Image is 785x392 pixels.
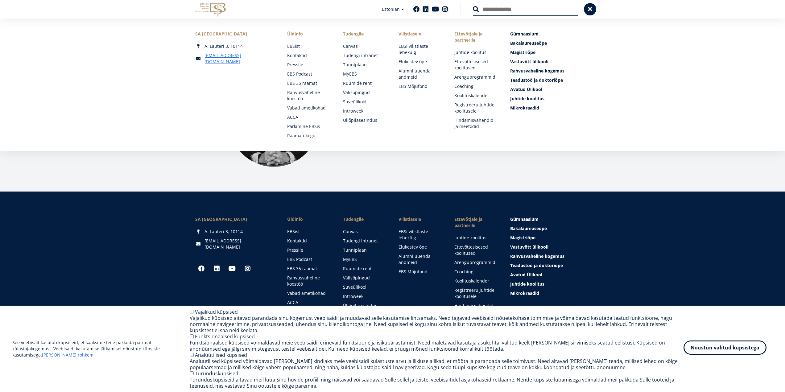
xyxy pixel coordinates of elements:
div: Turundusküpsiseid aitavad meil luua Sinu huvide profiili ning näitavad või saadavad Sulle sellel ... [190,377,684,389]
a: Rahvusvaheline koostöö [287,275,331,287]
a: Üliõpilasesindus [343,117,386,123]
a: Instagram [242,262,254,275]
span: Üldinfo [287,31,331,37]
a: Youtube [432,6,439,12]
div: SA [GEOGRAPHIC_DATA] [195,31,275,37]
a: Elukestev õpe [399,59,442,65]
a: Tudengile [343,216,386,222]
a: Rahvusvaheline kogemus [510,253,590,259]
a: Linkedin [211,262,223,275]
span: Avatud Ülikool [510,272,542,278]
a: Üliõpilasesindus [343,303,386,309]
a: Instagram [442,6,448,12]
a: Tunniplaan [343,62,386,68]
div: Analüütilised küpsised võimaldavad [PERSON_NAME] kindlaks meie veebisaidi külastuste arvu ja liik... [190,358,684,370]
span: Vilistlasele [399,31,442,37]
a: Vabad ametikohad [287,105,331,111]
a: Facebook [413,6,419,12]
a: Vabad ametikohad [287,290,331,296]
a: Vastuvõtt ülikooli [510,59,590,65]
a: Välisõpingud [343,89,386,96]
a: EBS 35 raamat [287,266,331,272]
a: Koolituskalender [454,278,498,284]
button: Nõustun valitud küpsistega [684,340,766,355]
span: Juhtide koolitus [510,96,544,101]
span: Gümnaasium [510,31,539,37]
a: Kontaktid [287,52,331,59]
a: Gümnaasium [510,31,590,37]
label: Analüütilised küpsised [195,352,247,358]
a: Rahvusvaheline kogemus [510,68,590,74]
a: Koolituskalender [454,93,498,99]
a: Registreeru juhtide koolitusele [454,287,498,299]
a: Pressile [287,62,331,68]
a: Linkedin [423,6,429,12]
a: Teadustöö ja doktoriõpe [510,77,590,83]
a: Introweek [343,293,386,299]
a: Introweek [343,108,386,114]
span: Teadustöö ja doktoriõpe [510,77,563,83]
a: Suveülikool [343,99,386,105]
a: Mikrokraadid [510,290,590,296]
a: Arenguprogrammid [454,259,498,266]
a: Vastuvõtt ülikooli [510,244,590,250]
a: Avatud Ülikool [510,272,590,278]
a: Ruumide rent [343,266,386,272]
a: Alumni uuenda andmeid [399,253,442,266]
span: Ettevõtjale ja partnerile [454,216,498,229]
span: Mikrokraadid [510,105,539,111]
a: Pressile [287,247,331,253]
a: Ruumide rent [343,80,386,86]
a: Suveülikool [343,284,386,290]
a: Youtube [226,262,238,275]
span: Bakalaureuseõpe [510,40,547,46]
a: Tunniplaan [343,247,386,253]
a: Avatud Ülikool [510,86,590,93]
a: Alumni uuenda andmeid [399,68,442,80]
a: [EMAIL_ADDRESS][DOMAIN_NAME] [205,238,275,250]
a: Parkimine EBSis [287,123,331,130]
span: Vastuvõtt ülikooli [510,244,548,250]
span: Magistriõpe [510,49,535,55]
span: Magistriõpe [510,235,535,241]
a: Hindamisvahendid ja meetodid [454,117,498,130]
a: EBSi vilistlaste lehekülg [399,43,442,56]
span: Rahvusvaheline kogemus [510,253,564,259]
div: Funktsionaalsed küpsised võimaldavad meie veebisaidil erinevaid funktsioone ja isikupärastamist. ... [190,340,684,352]
a: EBS Mõjufond [399,83,442,89]
a: Gümnaasium [510,216,590,222]
a: Bakalaureuseõpe [510,40,590,46]
a: Välisõpingud [343,275,386,281]
span: Gümnaasium [510,216,539,222]
a: MyEBS [343,71,386,77]
span: Rahvusvaheline kogemus [510,68,564,74]
a: Tudengi intranet [343,238,386,244]
a: EBSi vilistlaste lehekülg [399,229,442,241]
a: Teadustöö ja doktoriõpe [510,262,590,269]
a: MyEBS [343,256,386,262]
div: A. Lauteri 3, 10114 [195,43,275,49]
span: Teadustöö ja doktoriõpe [510,262,563,268]
label: Turundusküpsised [195,370,238,377]
div: Vajalikud küpsised aitavad parandada sinu kogemust veebisaidil ja muudavad selle kasutamise lihts... [190,315,684,333]
a: Mikrokraadid [510,105,590,111]
a: EBS Podcast [287,71,331,77]
a: Rahvusvaheline koostöö [287,89,331,102]
span: Avatud Ülikool [510,86,542,92]
a: Coaching [454,83,498,89]
span: Mikrokraadid [510,290,539,296]
a: ACCA [287,114,331,120]
a: [PERSON_NAME] rohkem [42,352,93,358]
a: Tudengi intranet [343,52,386,59]
span: Vastuvõtt ülikooli [510,59,548,64]
a: Kontaktid [287,238,331,244]
a: Facebook [195,262,208,275]
a: [EMAIL_ADDRESS][DOMAIN_NAME] [205,52,275,65]
a: ACCA [287,299,331,306]
a: Coaching [454,269,498,275]
a: EBS Podcast [287,256,331,262]
div: SA [GEOGRAPHIC_DATA] [195,216,275,222]
span: Juhtide koolitus [510,281,544,287]
a: EBSist [287,43,331,49]
p: See veebisait kasutab küpsiseid, et saaksime teile pakkuda parimat külastajakogemust. Veebisaidi ... [12,340,190,358]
